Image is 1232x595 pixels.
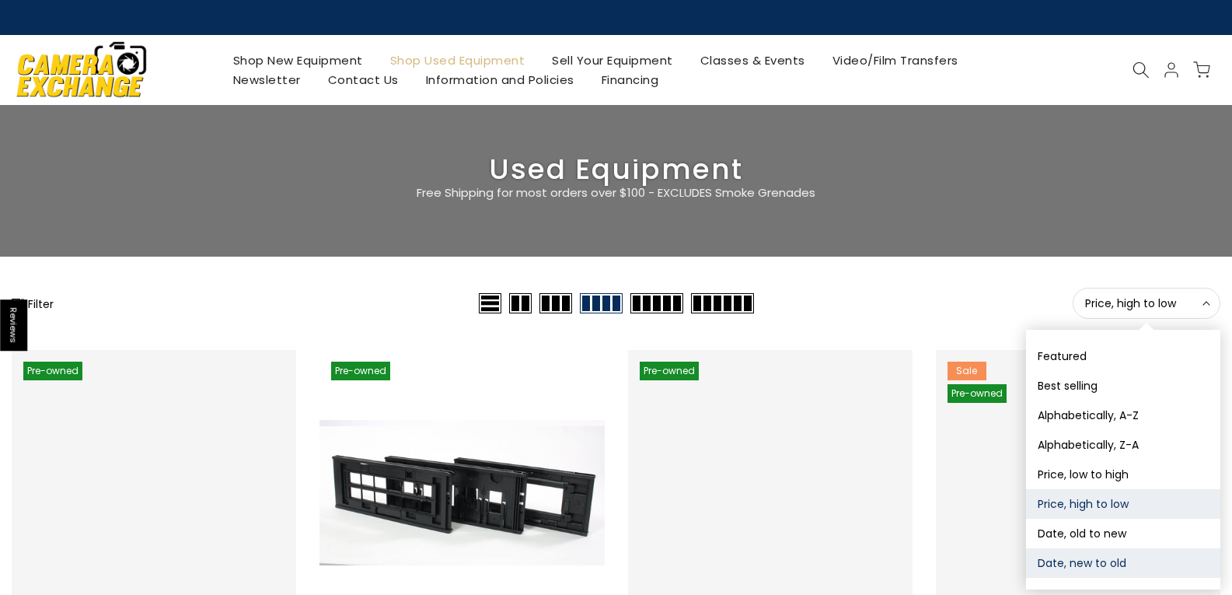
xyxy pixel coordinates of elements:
[1026,341,1220,371] button: Featured
[1026,371,1220,401] button: Best selling
[818,51,972,70] a: Video/Film Transfers
[686,51,818,70] a: Classes & Events
[1026,430,1220,460] button: Alphabetically, Z-A
[539,51,687,70] a: Sell Your Equipment
[1085,296,1208,310] span: Price, high to low
[1026,519,1220,548] button: Date, old to new
[12,159,1220,180] h3: Used Equipment
[1026,489,1220,519] button: Price, high to low
[1026,401,1220,430] button: Alphabetically, A-Z
[412,70,588,89] a: Information and Policies
[1026,460,1220,489] button: Price, low to high
[1073,288,1220,319] button: Price, high to low
[219,51,376,70] a: Shop New Equipment
[219,70,314,89] a: Newsletter
[314,70,412,89] a: Contact Us
[1026,548,1220,578] button: Date, new to old
[588,70,672,89] a: Financing
[325,184,908,202] p: Free Shipping for most orders over $100 - EXCLUDES Smoke Grenades
[376,51,539,70] a: Shop Used Equipment
[12,296,54,311] button: Show filters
